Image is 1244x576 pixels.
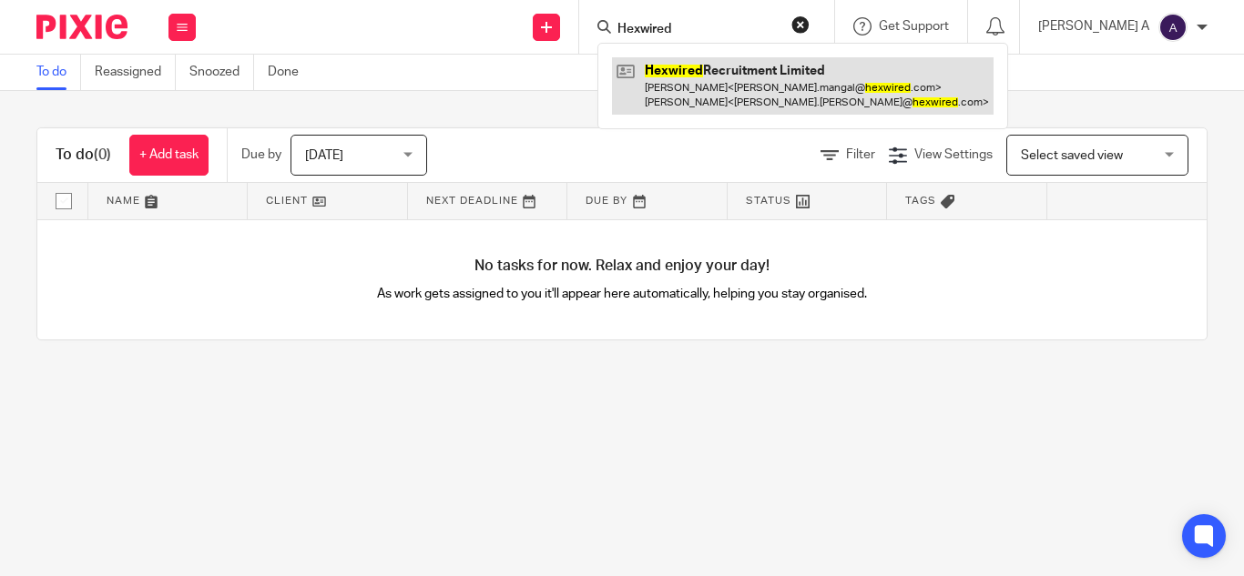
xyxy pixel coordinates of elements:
[95,55,176,90] a: Reassigned
[241,146,281,164] p: Due by
[330,285,914,303] p: As work gets assigned to you it'll appear here automatically, helping you stay organised.
[791,15,810,34] button: Clear
[37,257,1207,276] h4: No tasks for now. Relax and enjoy your day!
[905,196,936,206] span: Tags
[846,148,875,161] span: Filter
[616,22,780,38] input: Search
[914,148,993,161] span: View Settings
[305,149,343,162] span: [DATE]
[94,147,111,162] span: (0)
[1158,13,1188,42] img: svg%3E
[129,135,209,176] a: + Add task
[1038,17,1149,35] p: [PERSON_NAME] A
[189,55,254,90] a: Snoozed
[1021,149,1123,162] span: Select saved view
[268,55,312,90] a: Done
[36,55,81,90] a: To do
[56,146,111,165] h1: To do
[879,20,949,33] span: Get Support
[36,15,127,39] img: Pixie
